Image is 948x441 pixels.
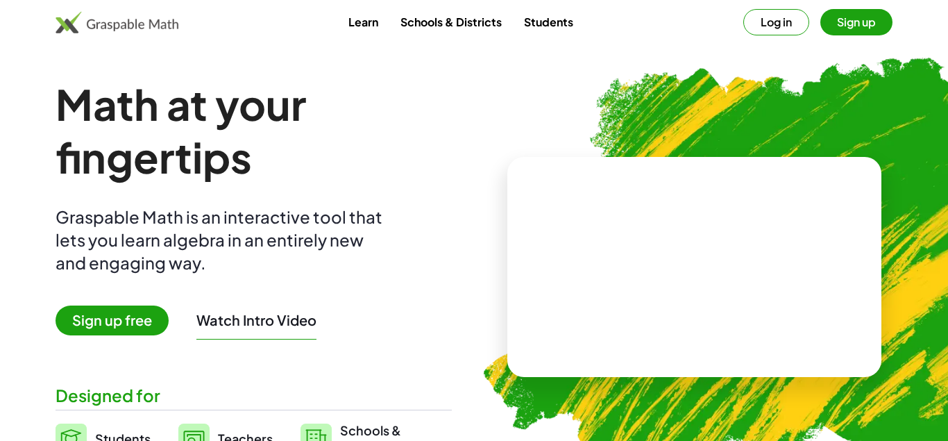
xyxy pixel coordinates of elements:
[56,78,452,183] h1: Math at your fingertips
[337,9,389,35] a: Learn
[513,9,584,35] a: Students
[56,384,452,407] div: Designed for
[389,9,513,35] a: Schools & Districts
[591,215,799,319] video: What is this? This is dynamic math notation. Dynamic math notation plays a central role in how Gr...
[743,9,809,35] button: Log in
[56,306,169,335] span: Sign up free
[820,9,892,35] button: Sign up
[196,311,316,329] button: Watch Intro Video
[56,206,389,274] div: Graspable Math is an interactive tool that lets you learn algebra in an entirely new and engaging...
